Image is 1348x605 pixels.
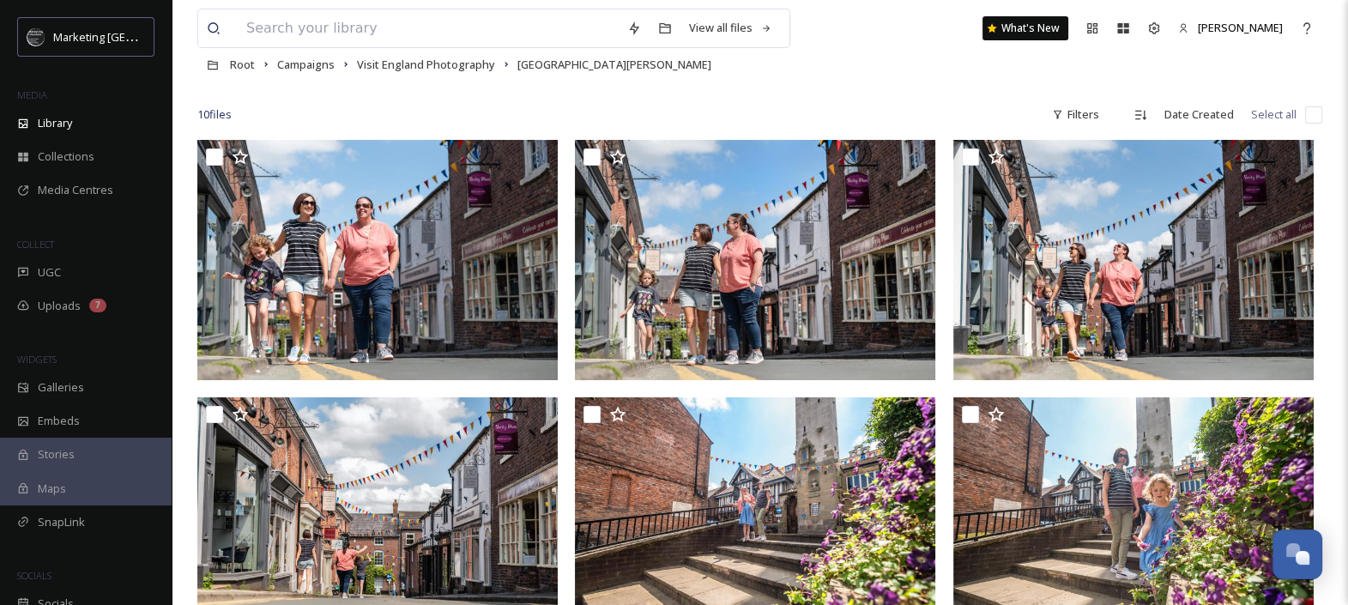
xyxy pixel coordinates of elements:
span: MEDIA [17,88,47,101]
img: MC240716-KatHannon_KnutsfordGaskell_35.jpg [953,140,1314,380]
span: Galleries [38,379,84,396]
img: MC240716-KatHannon_KnutsfordGaskell_36.jpg [575,140,935,380]
a: [GEOGRAPHIC_DATA][PERSON_NAME] [517,54,711,75]
span: Visit England Photography [357,57,495,72]
span: Campaigns [277,57,335,72]
img: MC-Logo-01.svg [27,28,45,45]
span: SnapLink [38,514,85,530]
span: Embeds [38,413,80,429]
span: WIDGETS [17,353,57,366]
a: [PERSON_NAME] [1170,11,1291,45]
div: Date Created [1156,98,1242,131]
a: Root [230,54,255,75]
span: Uploads [38,298,81,314]
span: Collections [38,148,94,165]
span: 10 file s [197,106,232,123]
span: Media Centres [38,182,113,198]
span: SOCIALS [17,569,51,582]
a: Visit England Photography [357,54,495,75]
input: Search your library [238,9,619,47]
span: COLLECT [17,238,54,251]
span: Library [38,115,72,131]
span: [PERSON_NAME] [1198,20,1283,35]
span: Stories [38,446,75,463]
a: What's New [982,16,1068,40]
a: Campaigns [277,54,335,75]
span: UGC [38,264,61,281]
span: Maps [38,481,66,497]
span: [GEOGRAPHIC_DATA][PERSON_NAME] [517,57,711,72]
span: Root [230,57,255,72]
span: Marketing [GEOGRAPHIC_DATA] [53,28,216,45]
div: Filters [1043,98,1108,131]
button: Open Chat [1272,529,1322,579]
img: MC240716-KatHannon_KnutsfordGaskell_38.jpg [197,140,558,380]
div: 7 [89,299,106,312]
span: Select all [1251,106,1297,123]
a: View all files [680,11,781,45]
